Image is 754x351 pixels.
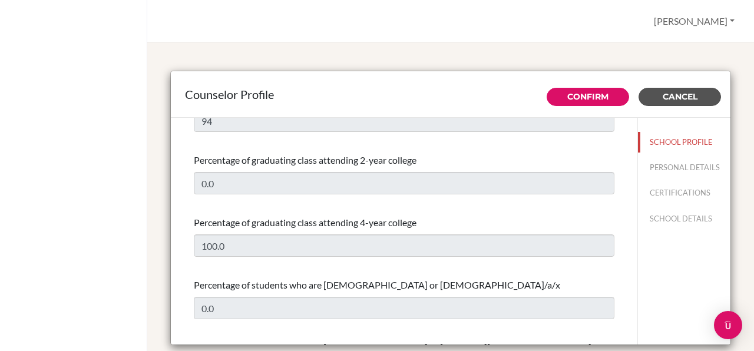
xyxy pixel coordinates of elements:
[638,183,730,203] button: CERTIFICATIONS
[194,154,416,165] span: Percentage of graduating class attending 2-year college
[638,208,730,229] button: SCHOOL DETAILS
[638,157,730,178] button: PERSONAL DETAILS
[638,132,730,153] button: SCHOOL PROFILE
[649,10,740,32] button: [PERSON_NAME]
[194,217,416,228] span: Percentage of graduating class attending 4-year college
[185,85,716,103] div: Counselor Profile
[194,279,560,290] span: Percentage of students who are [DEMOGRAPHIC_DATA] or [DEMOGRAPHIC_DATA]/a/x
[714,311,742,339] div: Open Intercom Messenger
